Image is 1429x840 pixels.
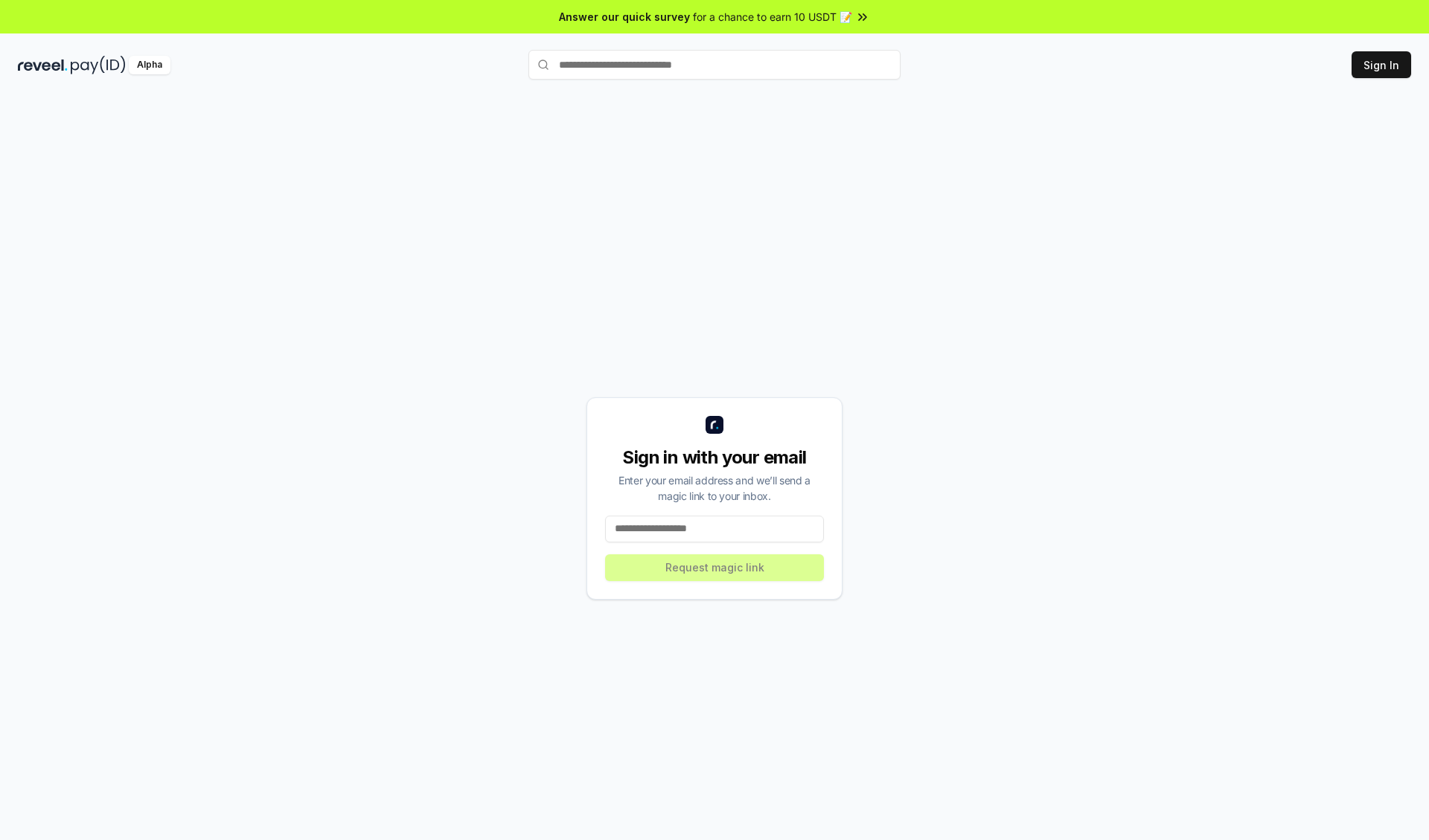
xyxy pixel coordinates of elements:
div: Enter your email address and we’ll send a magic link to your inbox. [605,472,824,504]
img: pay_id [71,56,126,74]
button: Sign In [1352,51,1411,78]
div: Alpha [129,56,170,74]
div: Sign in with your email [605,446,824,469]
span: Answer our quick survey [559,9,690,25]
img: reveel_dark [18,56,68,74]
img: logo_small [706,416,723,434]
span: for a chance to earn 10 USDT 📝 [693,9,852,25]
